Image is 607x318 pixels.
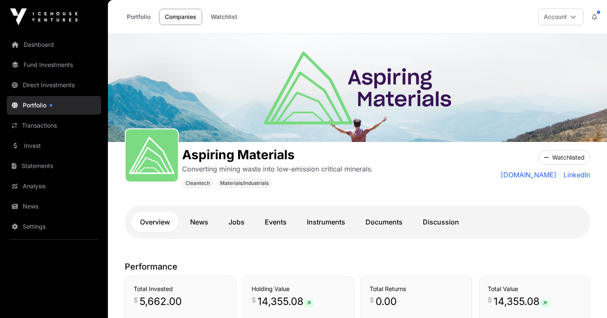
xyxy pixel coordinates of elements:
[129,133,175,178] img: Aspiring-Icon.svg
[7,136,101,155] a: Invest
[488,295,492,305] span: $
[132,212,583,232] nav: Tabs
[132,212,178,232] a: Overview
[134,285,227,293] h3: Total Invested
[560,170,590,180] a: LinkedIn
[220,212,253,232] a: Jobs
[7,217,101,236] a: Settings
[108,34,607,142] img: Aspiring Materials
[7,56,101,74] a: Fund Investments
[182,212,217,232] a: News
[488,285,581,293] h3: Total Value
[256,212,295,232] a: Events
[7,116,101,135] a: Transactions
[7,197,101,216] a: News
[159,9,202,25] a: Companies
[10,8,78,25] img: Icehouse Ventures Logo
[182,164,373,174] p: Converting mining waste into low-emission critical minerals.
[370,295,374,305] span: $
[7,96,101,115] a: Portfolio
[258,295,314,308] span: 14,355.08
[414,212,467,232] a: Discussion
[357,212,411,232] a: Documents
[185,180,210,187] span: Cleantech
[252,295,256,305] span: $
[7,35,101,54] a: Dashboard
[538,150,590,165] button: Watchlisted
[252,285,345,293] h3: Holding Value
[538,8,583,25] button: Account
[7,76,101,94] a: Direct Investments
[494,295,550,308] span: 14,355.08
[220,180,269,187] span: Materials/Industrials
[205,9,243,25] a: Watchlist
[7,157,101,175] a: Statements
[565,278,607,318] iframe: Chat Widget
[134,295,138,305] span: $
[370,285,463,293] h3: Total Returns
[298,212,354,232] a: Instruments
[121,9,156,25] a: Portfolio
[125,261,590,273] p: Performance
[501,170,556,180] a: [DOMAIN_NAME]
[182,147,373,162] h1: Aspiring Materials
[140,295,182,308] span: 5,662.00
[376,295,397,308] span: 0.00
[7,177,101,195] a: Analysis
